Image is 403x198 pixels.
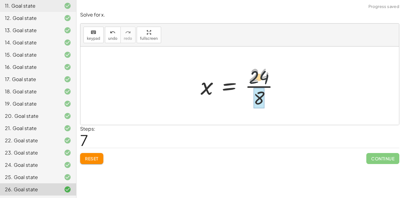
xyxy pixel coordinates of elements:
i: keyboard [91,29,96,36]
div: 14. Goal state [5,39,54,46]
i: Task finished and correct. [64,2,71,9]
button: undoundo [105,27,121,43]
i: Task finished and correct. [64,51,71,58]
div: 13. Goal state [5,27,54,34]
div: 22. Goal state [5,137,54,144]
i: redo [125,29,131,36]
i: Task finished and correct. [64,14,71,22]
span: 7 [80,131,88,149]
button: keyboardkeypad [83,27,104,43]
p: Solve for x. [80,11,399,18]
i: Task finished and correct. [64,137,71,144]
div: 25. Goal state [5,174,54,181]
i: Task finished and correct. [64,161,71,169]
div: 16. Goal state [5,63,54,71]
i: Task finished and correct. [64,63,71,71]
div: 26. Goal state [5,186,54,193]
div: 11. Goal state [5,2,54,9]
i: Task finished and correct. [64,100,71,107]
i: Task finished and correct. [64,112,71,120]
i: Task finished and correct. [64,174,71,181]
i: Task finished and correct. [64,125,71,132]
div: 17. Goal state [5,76,54,83]
button: Reset [80,153,103,164]
span: undo [108,36,117,41]
i: Task finished and correct. [64,88,71,95]
i: Task finished and correct. [64,149,71,156]
span: fullscreen [140,36,158,41]
i: Task finished and correct. [64,186,71,193]
button: fullscreen [137,27,161,43]
span: redo [124,36,132,41]
div: 21. Goal state [5,125,54,132]
div: 19. Goal state [5,100,54,107]
div: 12. Goal state [5,14,54,22]
div: 23. Goal state [5,149,54,156]
div: 15. Goal state [5,51,54,58]
div: 24. Goal state [5,161,54,169]
button: redoredo [120,27,135,43]
i: Task finished and correct. [64,76,71,83]
div: 18. Goal state [5,88,54,95]
i: undo [110,29,116,36]
span: Reset [85,156,98,161]
div: 20. Goal state [5,112,54,120]
i: Task finished and correct. [64,39,71,46]
span: Progress saved [368,4,399,10]
i: Task finished and correct. [64,27,71,34]
label: Steps: [80,125,95,132]
span: keypad [87,36,100,41]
